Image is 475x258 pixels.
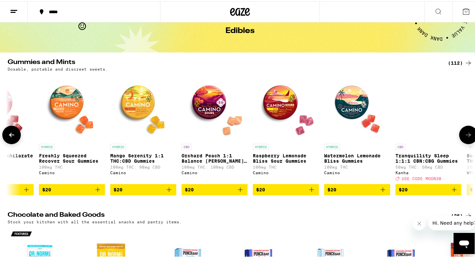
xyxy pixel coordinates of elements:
[110,152,176,162] p: Mango Serenity 1:1 THC:CBD Gummies
[39,73,105,183] a: Open page for Freshly Squeezed Recover Sour Gummies from Camino
[114,186,122,191] span: $20
[454,232,475,253] iframe: Button to launch messaging window
[324,169,390,174] div: Camino
[42,186,51,191] span: $20
[324,183,390,194] button: Add to bag
[395,183,461,194] button: Add to bag
[399,186,408,191] span: $20
[39,73,105,139] img: Camino - Freshly Squeezed Recover Sour Gummies
[110,143,126,148] p: HYBRID
[225,26,254,34] h1: Edibles
[324,143,340,148] p: HYBRID
[110,164,176,168] p: 100mg THC: 98mg CBD
[182,183,248,194] button: Add to bag
[110,73,176,183] a: Open page for Mango Serenity 1:1 THC:CBD Gummies from Camino
[8,58,440,66] h2: Gummies and Mints
[39,152,105,162] p: Freshly Squeezed Recover Sour Gummies
[253,152,319,162] p: Raspberry Lemonade Bliss Sour Gummies
[395,143,405,148] p: CBD
[395,164,461,168] p: 50mg THC: 50mg CBD
[8,66,108,70] p: Dosable, portable and discreet sweets.
[395,73,461,183] a: Open page for Tranquillity Sleep 1:1:1 CBN:CBG Gummies from Kanha
[185,186,194,191] span: $20
[39,183,105,194] button: Add to bag
[324,73,390,139] img: Camino - Watermelon Lemonade Bliss Gummies
[253,164,319,168] p: 100mg THC
[182,73,248,183] a: Open page for Orchard Peach 1:1 Balance Sours Gummies from Camino
[398,73,459,139] img: Kanha - Tranquillity Sleep 1:1:1 CBN:CBG Gummies
[451,210,472,218] a: (26)
[253,73,319,183] a: Open page for Raspberry Lemonade Bliss Sour Gummies from Camino
[253,169,319,174] div: Camino
[253,73,319,139] img: Camino - Raspberry Lemonade Bliss Sour Gummies
[39,164,105,168] p: 100mg THC
[4,5,48,10] span: Hi. Need any help?
[256,186,265,191] span: $20
[39,169,105,174] div: Camino
[8,210,440,218] h2: Chocolate and Baked Goods
[182,143,191,148] p: CBD
[395,169,461,174] div: Kanha
[324,73,390,183] a: Open page for Watermelon Lemonade Bliss Gummies from Camino
[428,214,475,229] iframe: Message from company
[413,216,426,229] iframe: Close message
[182,152,248,162] p: Orchard Peach 1:1 Balance [PERSON_NAME] Gummies
[448,58,472,66] a: (112)
[395,152,461,162] p: Tranquillity Sleep 1:1:1 CBN:CBG Gummies
[39,143,55,148] p: HYBRID
[110,169,176,174] div: Camino
[182,169,248,174] div: Camino
[110,183,176,194] button: Add to bag
[324,152,390,162] p: Watermelon Lemonade Bliss Gummies
[327,186,336,191] span: $20
[324,164,390,168] p: 100mg THC
[182,164,248,168] p: 100mg THC: 100mg CBD
[182,73,248,139] img: Camino - Orchard Peach 1:1 Balance Sours Gummies
[253,183,319,194] button: Add to bag
[253,143,269,148] p: HYBRID
[8,218,182,223] p: Stock your kitchen with all the essential snacks and pantry items.
[110,73,176,139] img: Camino - Mango Serenity 1:1 THC:CBD Gummies
[402,175,441,179] span: USE CODE MOON30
